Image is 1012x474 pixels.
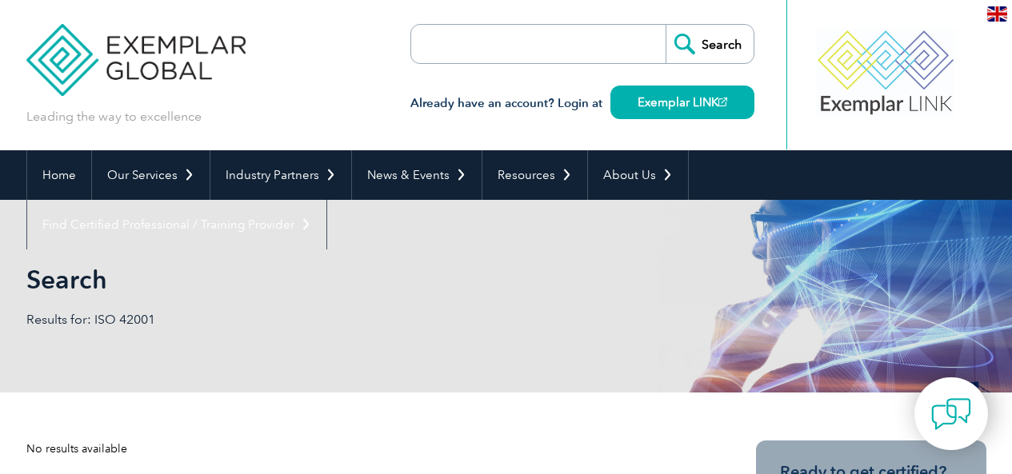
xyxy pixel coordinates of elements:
a: Find Certified Professional / Training Provider [27,200,326,249]
p: Results for: ISO 42001 [26,311,506,329]
a: Our Services [92,150,210,200]
img: en [987,6,1007,22]
a: About Us [588,150,688,200]
a: Industry Partners [210,150,351,200]
input: Search [666,25,754,63]
a: Home [27,150,91,200]
a: News & Events [352,150,482,200]
h1: Search [26,264,641,295]
div: No results available [26,440,698,457]
img: open_square.png [718,98,727,106]
p: Leading the way to excellence [26,108,202,125]
img: contact-chat.png [931,394,971,434]
h3: Already have an account? Login at [410,94,754,114]
a: Exemplar LINK [610,86,754,119]
a: Resources [482,150,587,200]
